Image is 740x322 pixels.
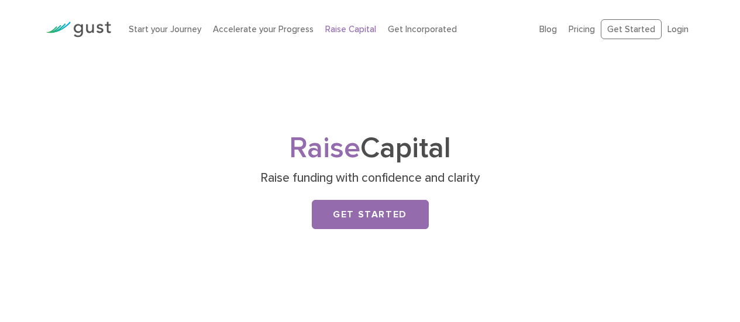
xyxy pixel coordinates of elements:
[388,24,457,34] a: Get Incorporated
[325,24,376,34] a: Raise Capital
[601,19,662,40] a: Get Started
[667,24,689,34] a: Login
[312,200,429,229] a: Get Started
[569,24,595,34] a: Pricing
[129,24,201,34] a: Start your Journey
[289,131,360,165] span: Raise
[143,170,597,186] p: Raise funding with confidence and clarity
[46,22,111,37] img: Gust Logo
[539,24,557,34] a: Blog
[213,24,314,34] a: Accelerate your Progress
[139,135,601,162] h1: Capital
